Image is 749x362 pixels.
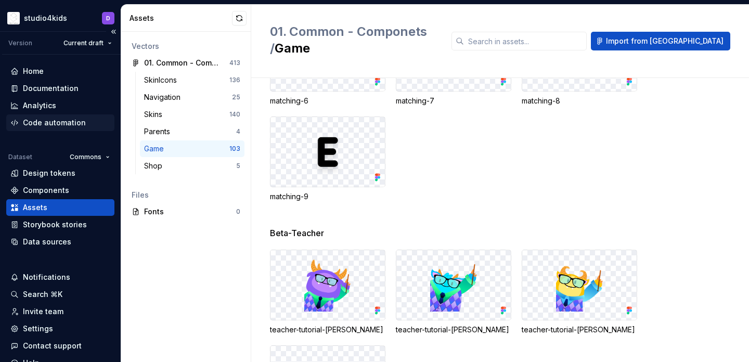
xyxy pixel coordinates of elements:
[396,325,511,335] div: teacher-tutorial-[PERSON_NAME]
[6,216,114,233] a: Storybook stories
[6,303,114,320] a: Invite team
[23,118,86,128] div: Code automation
[229,110,240,119] div: 140
[132,190,240,200] div: Files
[140,89,244,106] a: Navigation25
[23,83,79,94] div: Documentation
[23,341,82,351] div: Contact support
[522,96,637,106] div: matching-8
[6,182,114,199] a: Components
[144,126,174,137] div: Parents
[144,144,168,154] div: Game
[144,75,181,85] div: SkinIcons
[591,32,730,50] button: Import from [GEOGRAPHIC_DATA]
[522,325,637,335] div: teacher-tutorial-[PERSON_NAME]
[270,96,385,106] div: matching-6
[229,59,240,67] div: 413
[270,325,385,335] div: teacher-tutorial-[PERSON_NAME]
[8,39,32,47] div: Version
[65,150,114,164] button: Commons
[23,324,53,334] div: Settings
[23,219,87,230] div: Storybook stories
[23,237,71,247] div: Data sources
[144,161,166,171] div: Shop
[23,306,63,317] div: Invite team
[236,162,240,170] div: 5
[144,109,166,120] div: Skins
[132,41,240,51] div: Vectors
[229,76,240,84] div: 136
[6,320,114,337] a: Settings
[232,93,240,101] div: 25
[2,7,119,29] button: studio4kidsD
[23,272,70,282] div: Notifications
[144,58,222,68] div: 01. Common - Componets
[144,92,185,102] div: Navigation
[6,114,114,131] a: Code automation
[127,55,244,71] a: 01. Common - Componets413
[140,140,244,157] a: Game103
[59,36,117,50] button: Current draft
[229,145,240,153] div: 103
[106,14,110,22] div: D
[140,106,244,123] a: Skins140
[144,206,236,217] div: Fonts
[6,286,114,303] button: Search ⌘K
[70,153,101,161] span: Commons
[140,72,244,88] a: SkinIcons136
[6,165,114,182] a: Design tokens
[23,202,47,213] div: Assets
[270,227,324,239] span: Beta-Teacher
[23,168,75,178] div: Design tokens
[24,13,67,23] div: studio4kids
[464,32,587,50] input: Search in assets...
[7,12,20,24] img: f1dd3a2a-5342-4756-bcfa-e9eec4c7fc0d.png
[270,23,439,57] h2: Game
[106,24,121,39] button: Collapse sidebar
[270,24,427,56] span: 01. Common - Componets /
[23,100,56,111] div: Analytics
[236,127,240,136] div: 4
[63,39,104,47] span: Current draft
[127,203,244,220] a: Fonts0
[6,234,114,250] a: Data sources
[606,36,724,46] span: Import from [GEOGRAPHIC_DATA]
[6,63,114,80] a: Home
[23,185,69,196] div: Components
[8,153,32,161] div: Dataset
[130,13,232,23] div: Assets
[396,96,511,106] div: matching-7
[140,123,244,140] a: Parents4
[23,66,44,76] div: Home
[6,80,114,97] a: Documentation
[6,199,114,216] a: Assets
[140,158,244,174] a: Shop5
[236,208,240,216] div: 0
[6,97,114,114] a: Analytics
[6,269,114,286] button: Notifications
[6,338,114,354] button: Contact support
[270,191,385,202] div: matching-9
[23,289,62,300] div: Search ⌘K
